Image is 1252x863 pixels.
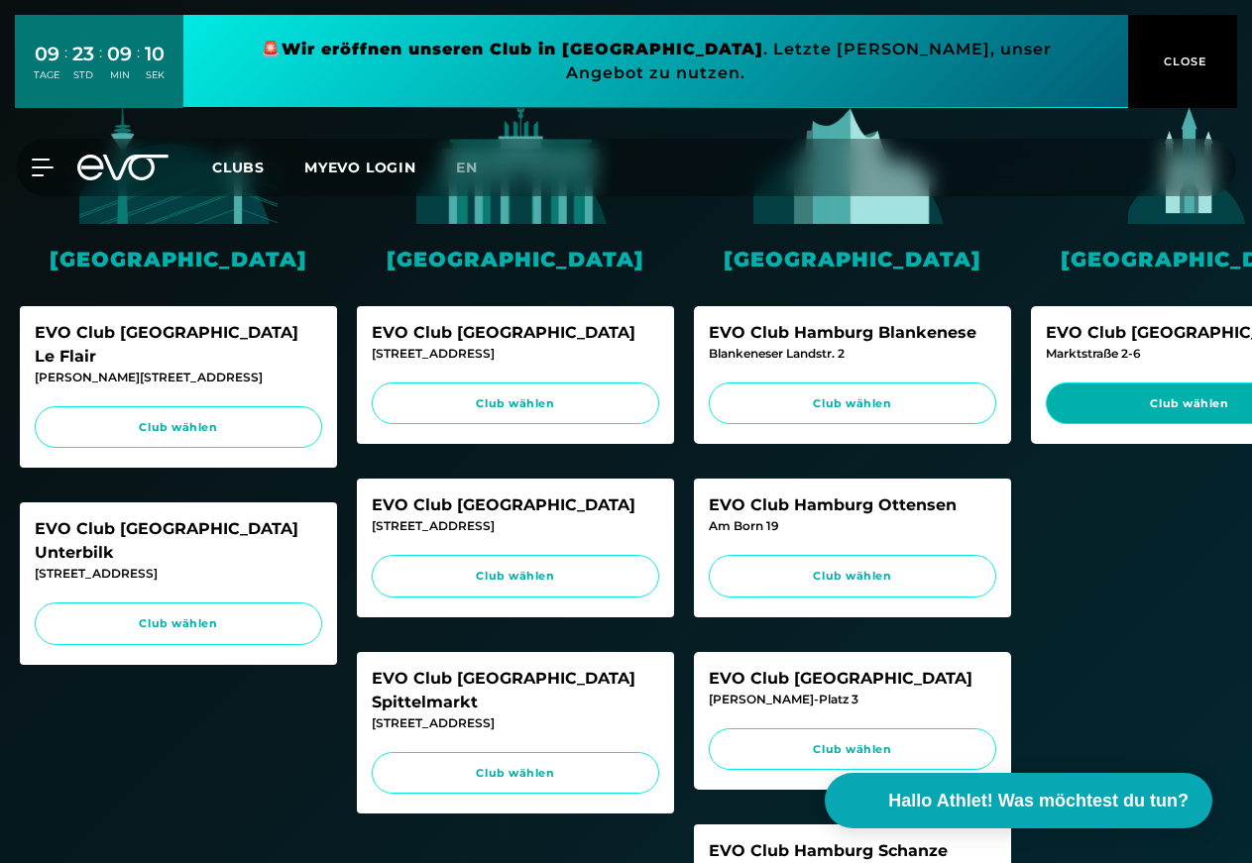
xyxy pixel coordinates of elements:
div: EVO Club [GEOGRAPHIC_DATA] Le Flair [35,321,322,369]
div: SEK [145,68,165,82]
span: Club wählen [391,395,640,412]
div: [STREET_ADDRESS] [372,345,659,363]
a: Club wählen [372,752,659,795]
div: EVO Club [GEOGRAPHIC_DATA] Spittelmarkt [372,667,659,714]
span: Club wählen [54,419,303,436]
a: Club wählen [372,382,659,425]
div: : [137,42,140,94]
div: 10 [145,40,165,68]
div: : [99,42,102,94]
a: Club wählen [709,728,996,771]
div: [STREET_ADDRESS] [35,565,322,583]
div: EVO Club [GEOGRAPHIC_DATA] [372,321,659,345]
div: [STREET_ADDRESS] [372,714,659,732]
button: CLOSE [1128,15,1237,108]
div: EVO Club Hamburg Schanze [709,839,996,863]
div: MIN [107,68,132,82]
span: Club wählen [391,568,640,585]
div: [GEOGRAPHIC_DATA] [20,244,337,274]
div: [STREET_ADDRESS] [372,517,659,535]
div: STD [72,68,94,82]
div: 23 [72,40,94,68]
a: Club wählen [35,406,322,449]
a: MYEVO LOGIN [304,159,416,176]
div: TAGE [34,68,59,82]
span: Club wählen [728,395,977,412]
a: Club wählen [35,602,322,645]
div: : [64,42,67,94]
div: EVO Club [GEOGRAPHIC_DATA] Unterbilk [35,517,322,565]
div: 09 [107,40,132,68]
div: EVO Club Hamburg Blankenese [709,321,996,345]
span: en [456,159,478,176]
a: Club wählen [372,555,659,597]
span: Club wählen [728,741,977,758]
span: Club wählen [54,615,303,632]
div: Am Born 19 [709,517,996,535]
div: EVO Club [GEOGRAPHIC_DATA] [709,667,996,691]
a: Clubs [212,158,304,176]
span: Hallo Athlet! Was möchtest du tun? [888,788,1189,814]
span: Club wählen [391,765,640,782]
a: Club wählen [709,555,996,597]
div: [GEOGRAPHIC_DATA] [694,244,1011,274]
a: en [456,157,502,179]
div: 09 [34,40,59,68]
span: CLOSE [1159,53,1207,70]
div: EVO Club Hamburg Ottensen [709,493,996,517]
div: [PERSON_NAME][STREET_ADDRESS] [35,369,322,386]
div: Blankeneser Landstr. 2 [709,345,996,363]
span: Club wählen [728,568,977,585]
div: [GEOGRAPHIC_DATA] [357,244,674,274]
span: Clubs [212,159,265,176]
a: Club wählen [709,382,996,425]
div: [PERSON_NAME]-Platz 3 [709,691,996,708]
button: Hallo Athlet! Was möchtest du tun? [825,773,1212,828]
div: EVO Club [GEOGRAPHIC_DATA] [372,493,659,517]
